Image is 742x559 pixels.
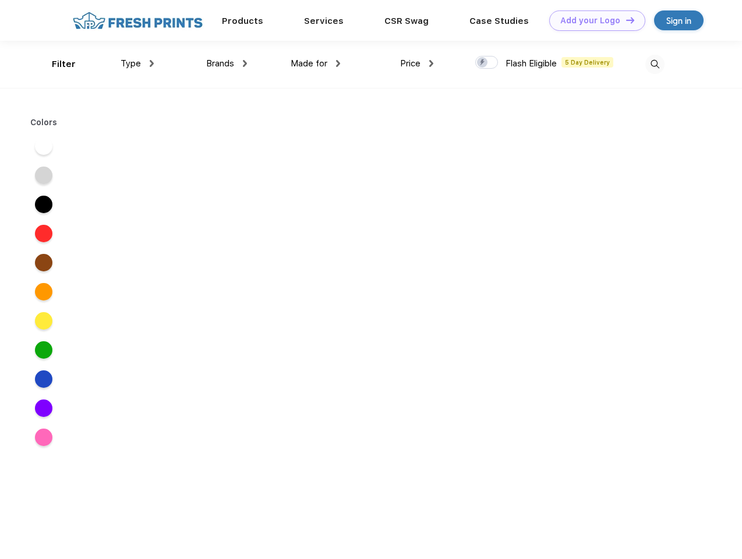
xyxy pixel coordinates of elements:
span: Price [400,58,421,69]
img: dropdown.png [243,60,247,67]
span: Made for [291,58,327,69]
a: Services [304,16,344,26]
img: desktop_search.svg [645,55,665,74]
span: Type [121,58,141,69]
div: Filter [52,58,76,71]
img: dropdown.png [150,60,154,67]
img: fo%20logo%202.webp [69,10,206,31]
a: Sign in [654,10,704,30]
a: CSR Swag [384,16,429,26]
span: Flash Eligible [506,58,557,69]
span: Brands [206,58,234,69]
img: DT [626,17,634,23]
div: Colors [22,116,66,129]
div: Add your Logo [560,16,620,26]
div: Sign in [666,14,691,27]
a: Products [222,16,263,26]
span: 5 Day Delivery [561,57,613,68]
img: dropdown.png [336,60,340,67]
img: dropdown.png [429,60,433,67]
